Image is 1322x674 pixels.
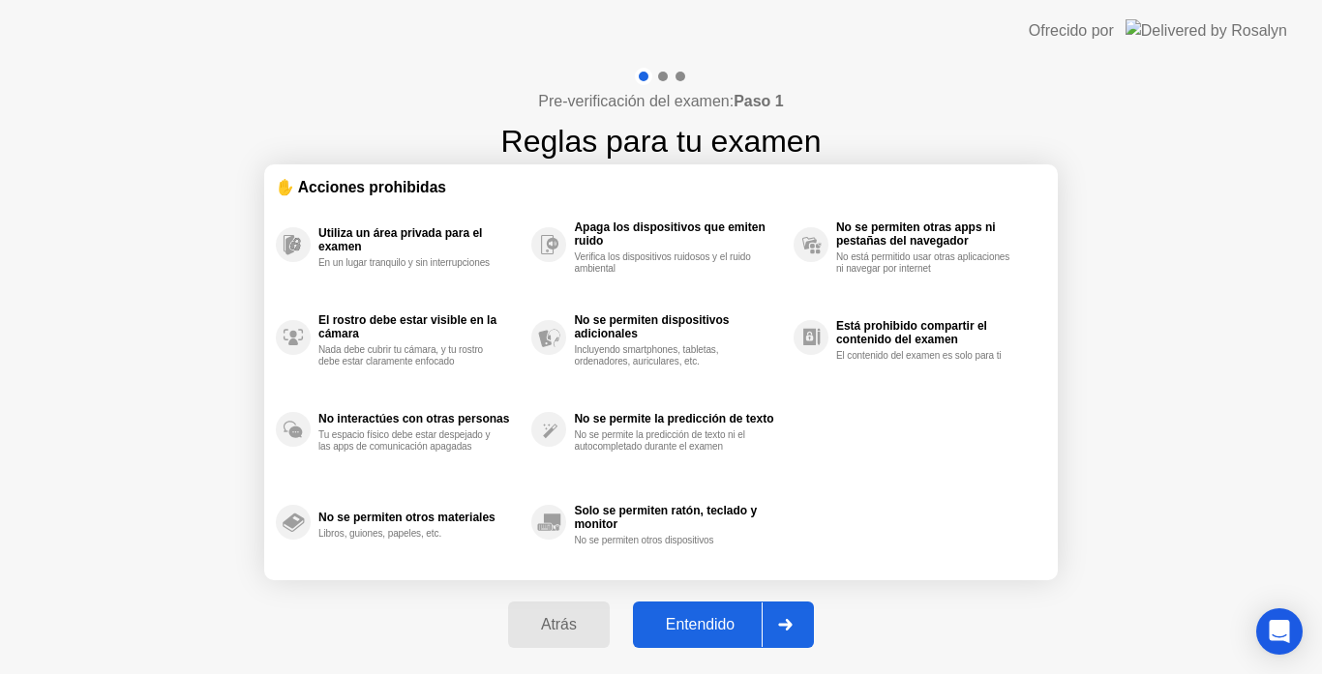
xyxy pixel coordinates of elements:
[514,616,604,633] div: Atrás
[318,226,522,253] div: Utiliza un área privada para el examen
[836,251,1019,275] div: No está permitido usar otras aplicaciones ni navegar por internet
[574,429,757,453] div: No se permite la predicción de texto ni el autocompletado durante el examen
[574,251,757,275] div: Verifica los dispositivos ruidosos y el ruido ambiental
[318,257,501,269] div: En un lugar tranquilo y sin interrupciones
[574,535,757,546] div: No se permiten otros dispositivos
[318,511,522,524] div: No se permiten otros materiales
[574,313,783,340] div: No se permiten dispositivos adicionales
[318,344,501,367] div: Nada debe cubrir tu cámara, y tu rostro debe estar claramente enfocado
[318,528,501,540] div: Libros, guiones, papeles, etc.
[318,313,522,340] div: El rostro debe estar visible en la cámara
[574,504,783,531] div: Solo se permiten ratón, teclado y monitor
[574,344,757,367] div: Incluyendo smartphones, tabletas, ordenadores, auriculares, etc.
[318,429,501,453] div: Tu espacio físico debe estar despejado y las apps de comunicación apagadas
[1126,19,1287,42] img: Delivered by Rosalyn
[633,601,814,648] button: Entendido
[1256,608,1303,655] div: Open Intercom Messenger
[538,90,783,113] h4: Pre-verificación del examen:
[276,176,1046,198] div: ✋ Acciones prohibidas
[318,412,522,425] div: No interactúes con otras personas
[734,93,784,109] b: Paso 1
[639,616,762,633] div: Entendido
[501,118,822,164] h1: Reglas para tu examen
[508,601,610,648] button: Atrás
[836,319,1037,346] div: Está prohibido compartir el contenido del examen
[574,220,783,248] div: Apaga los dispositivos que emiten ruido
[1029,19,1114,43] div: Ofrecido por
[836,220,1037,248] div: No se permiten otras apps ni pestañas del navegador
[836,350,1019,362] div: El contenido del examen es solo para ti
[574,412,783,425] div: No se permite la predicción de texto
